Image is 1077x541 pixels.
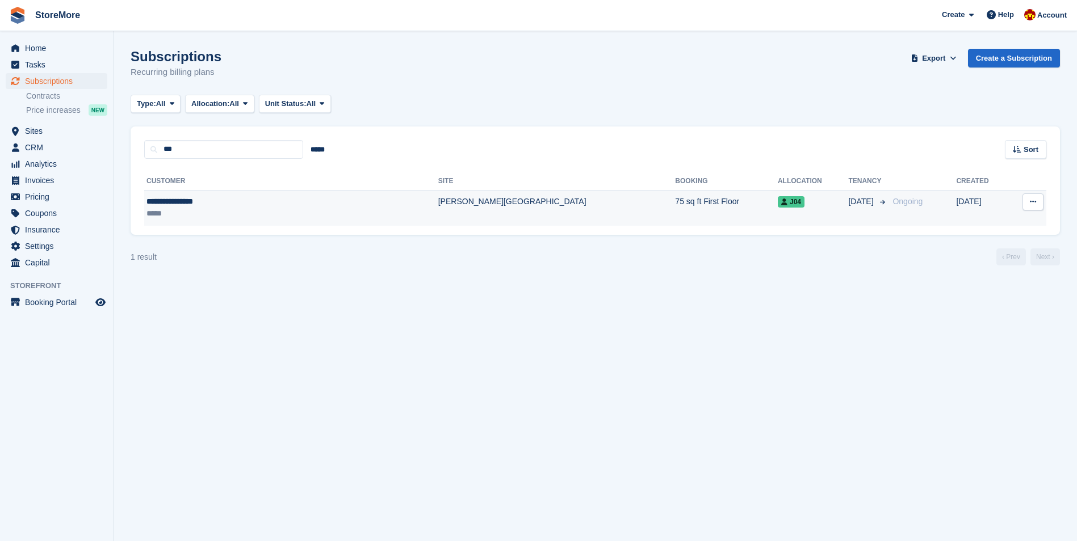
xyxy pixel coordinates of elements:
[922,53,945,64] span: Export
[94,295,107,309] a: Preview store
[956,172,1008,191] th: Created
[26,91,107,102] a: Contracts
[131,251,157,263] div: 1 result
[6,140,107,155] a: menu
[6,172,107,188] a: menu
[31,6,85,24] a: StoreMore
[1037,10,1067,21] span: Account
[156,98,166,109] span: All
[25,57,93,73] span: Tasks
[26,105,81,116] span: Price increases
[137,98,156,109] span: Type:
[185,95,254,113] button: Allocation: All
[25,238,93,254] span: Settings
[6,222,107,238] a: menu
[1030,248,1060,265] a: Next
[968,49,1060,67] a: Create a Subscription
[6,294,107,310] a: menu
[10,280,113,291] span: Storefront
[942,9,965,20] span: Create
[778,196,804,208] span: J04
[25,294,93,310] span: Booking Portal
[144,172,438,191] th: Customer
[25,189,93,205] span: Pricing
[778,172,848,191] th: Allocation
[6,189,107,205] a: menu
[89,104,107,116] div: NEW
[1024,144,1038,155] span: Sort
[191,98,229,109] span: Allocation:
[131,95,181,113] button: Type: All
[6,73,107,89] a: menu
[131,66,221,79] p: Recurring billing plans
[25,123,93,139] span: Sites
[9,7,26,24] img: stora-icon-8386f47178a22dfd0bd8f6a31ec36ba5ce8667c1dd55bd0f319d3a0aa187defe.svg
[307,98,316,109] span: All
[6,156,107,172] a: menu
[26,104,107,116] a: Price increases NEW
[131,49,221,64] h1: Subscriptions
[6,238,107,254] a: menu
[675,172,778,191] th: Booking
[956,190,1008,226] td: [DATE]
[25,140,93,155] span: CRM
[438,172,676,191] th: Site
[848,172,888,191] th: Tenancy
[996,248,1026,265] a: Previous
[25,73,93,89] span: Subscriptions
[1024,9,1036,20] img: Store More Team
[265,98,307,109] span: Unit Status:
[892,197,923,206] span: Ongoing
[438,190,676,226] td: [PERSON_NAME][GEOGRAPHIC_DATA]
[25,205,93,221] span: Coupons
[6,57,107,73] a: menu
[998,9,1014,20] span: Help
[909,49,959,67] button: Export
[6,123,107,139] a: menu
[25,156,93,172] span: Analytics
[6,40,107,56] a: menu
[848,196,875,208] span: [DATE]
[229,98,239,109] span: All
[259,95,331,113] button: Unit Status: All
[6,255,107,270] a: menu
[25,172,93,188] span: Invoices
[994,248,1062,265] nav: Page
[6,205,107,221] a: menu
[25,222,93,238] span: Insurance
[675,190,778,226] td: 75 sq ft First Floor
[25,40,93,56] span: Home
[25,255,93,270] span: Capital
